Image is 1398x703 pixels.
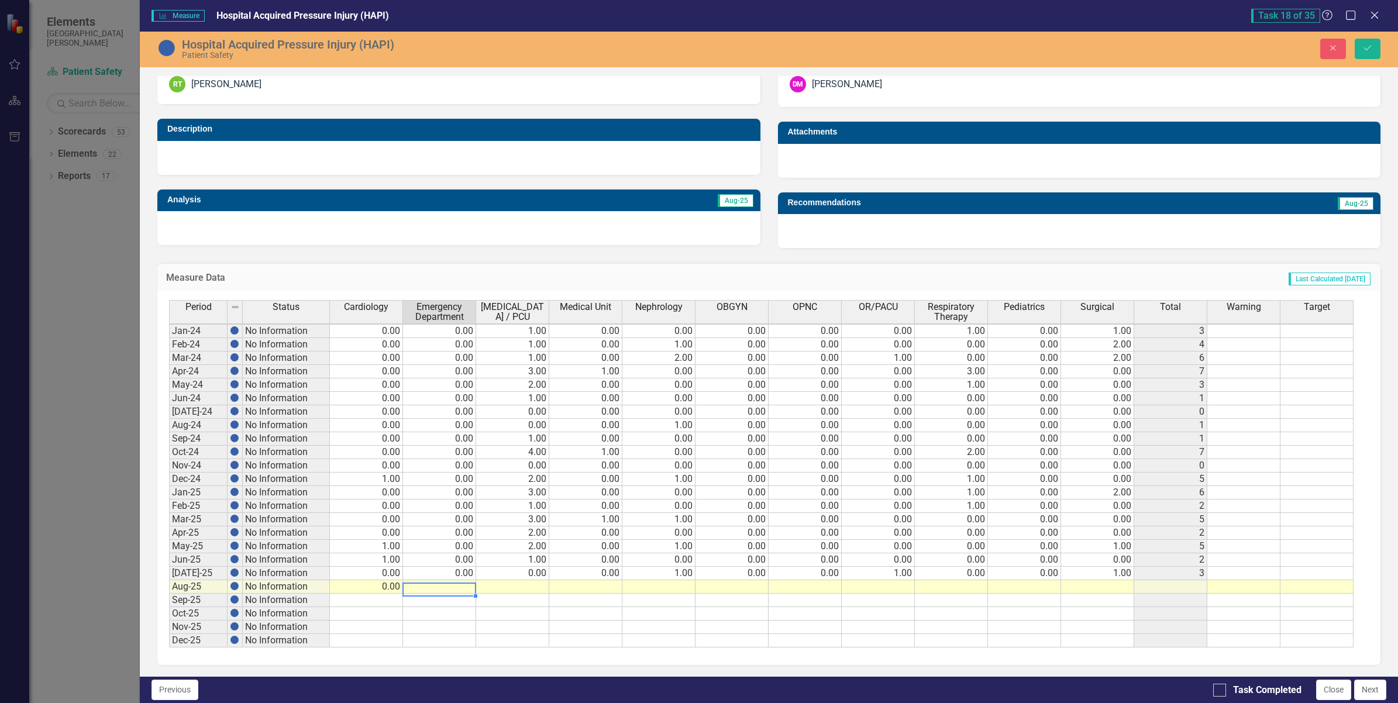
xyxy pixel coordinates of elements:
[243,365,330,378] td: No Information
[476,324,549,338] td: 1.00
[476,351,549,365] td: 1.00
[842,499,915,513] td: 0.00
[695,513,769,526] td: 0.00
[169,392,228,405] td: Jun-24
[230,595,239,604] img: BgCOk07PiH71IgAAAABJRU5ErkJggg==
[695,365,769,378] td: 0.00
[988,324,1061,338] td: 0.00
[549,526,622,540] td: 0.00
[476,365,549,378] td: 3.00
[622,392,695,405] td: 0.00
[549,405,622,419] td: 0.00
[842,432,915,446] td: 0.00
[988,405,1061,419] td: 0.00
[243,338,330,351] td: No Information
[549,513,622,526] td: 1.00
[915,499,988,513] td: 1.00
[915,338,988,351] td: 0.00
[769,365,842,378] td: 0.00
[243,553,330,567] td: No Information
[243,513,330,526] td: No Information
[1134,365,1207,378] td: 7
[243,432,330,446] td: No Information
[769,432,842,446] td: 0.00
[842,324,915,338] td: 0.00
[243,526,330,540] td: No Information
[549,499,622,513] td: 0.00
[1134,324,1207,338] td: 3
[549,459,622,473] td: 0.00
[1134,499,1207,513] td: 2
[169,365,228,378] td: Apr-24
[330,405,403,419] td: 0.00
[476,526,549,540] td: 2.00
[1061,486,1134,499] td: 2.00
[988,540,1061,553] td: 0.00
[988,526,1061,540] td: 0.00
[243,446,330,459] td: No Information
[476,446,549,459] td: 4.00
[769,499,842,513] td: 0.00
[243,351,330,365] td: No Information
[230,353,239,362] img: BgCOk07PiH71IgAAAABJRU5ErkJggg==
[169,580,228,594] td: Aug-25
[769,419,842,432] td: 0.00
[622,499,695,513] td: 0.00
[842,540,915,553] td: 0.00
[1134,446,1207,459] td: 7
[1134,553,1207,567] td: 2
[403,446,476,459] td: 0.00
[842,446,915,459] td: 0.00
[1134,338,1207,351] td: 4
[243,499,330,513] td: No Information
[695,567,769,580] td: 0.00
[403,499,476,513] td: 0.00
[1061,473,1134,486] td: 0.00
[169,499,228,513] td: Feb-25
[1134,567,1207,580] td: 3
[988,338,1061,351] td: 0.00
[1134,392,1207,405] td: 1
[403,486,476,499] td: 0.00
[1061,324,1134,338] td: 1.00
[169,459,228,473] td: Nov-24
[915,567,988,580] td: 0.00
[216,10,389,21] span: Hospital Acquired Pressure Injury (HAPI)
[915,513,988,526] td: 0.00
[330,392,403,405] td: 0.00
[230,501,239,510] img: BgCOk07PiH71IgAAAABJRU5ErkJggg==
[1061,419,1134,432] td: 0.00
[403,365,476,378] td: 0.00
[695,392,769,405] td: 0.00
[988,499,1061,513] td: 0.00
[403,513,476,526] td: 0.00
[230,541,239,550] img: BgCOk07PiH71IgAAAABJRU5ErkJggg==
[769,553,842,567] td: 0.00
[1061,499,1134,513] td: 0.00
[169,607,228,621] td: Oct-25
[330,419,403,432] td: 0.00
[622,365,695,378] td: 0.00
[403,351,476,365] td: 0.00
[403,526,476,540] td: 0.00
[695,459,769,473] td: 0.00
[842,419,915,432] td: 0.00
[1061,365,1134,378] td: 0.00
[476,432,549,446] td: 1.00
[842,338,915,351] td: 0.00
[1061,540,1134,553] td: 1.00
[169,553,228,567] td: Jun-25
[330,513,403,526] td: 0.00
[169,594,228,607] td: Sep-25
[1134,459,1207,473] td: 0
[169,486,228,499] td: Jan-25
[915,405,988,419] td: 0.00
[842,378,915,392] td: 0.00
[695,432,769,446] td: 0.00
[1134,486,1207,499] td: 6
[169,432,228,446] td: Sep-24
[1061,567,1134,580] td: 1.00
[549,365,622,378] td: 1.00
[622,378,695,392] td: 0.00
[1134,432,1207,446] td: 1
